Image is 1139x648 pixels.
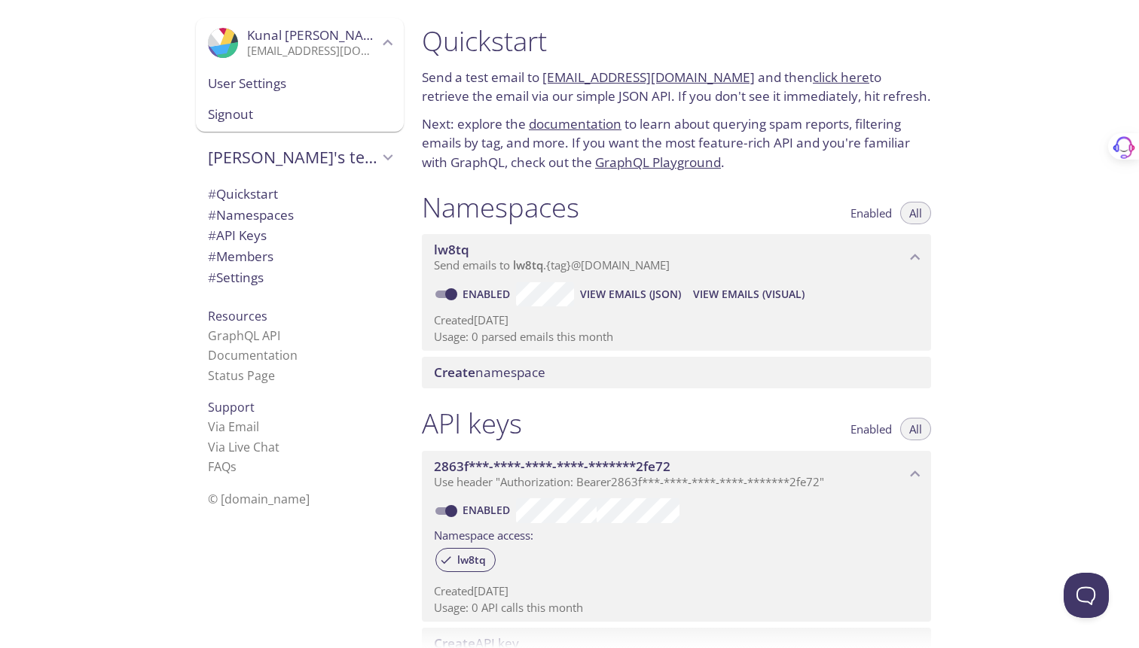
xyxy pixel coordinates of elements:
a: [EMAIL_ADDRESS][DOMAIN_NAME] [542,68,755,86]
div: lw8tq namespace [422,234,931,281]
div: User Settings [196,68,404,99]
h1: Namespaces [422,190,579,224]
button: Enabled [841,418,901,440]
span: lw8tq [513,257,543,272]
div: Kunal's team [196,138,404,177]
button: View Emails (Visual) [687,282,811,306]
p: Send a test email to and then to retrieve the email via our simple JSON API. If you don't see it ... [422,68,931,106]
button: Enabled [841,202,901,224]
a: GraphQL Playground [595,154,721,171]
span: Support [208,399,255,415]
button: View Emails (JSON) [574,282,687,306]
div: Team Settings [196,267,404,288]
h1: Quickstart [422,24,931,58]
div: Signout [196,99,404,132]
iframe: Help Scout Beacon - Open [1064,573,1109,618]
span: Send emails to . {tag} @[DOMAIN_NAME] [434,257,670,272]
span: lw8tq [448,553,495,567]
span: Quickstart [208,185,278,202]
div: Members [196,246,404,267]
span: View Emails (Visual) [693,285,805,303]
span: Namespaces [208,206,294,224]
span: API Keys [208,227,267,244]
div: lw8tq [435,548,496,572]
a: Documentation [208,347,298,364]
span: # [208,269,216,286]
label: Namespace access: [434,523,533,545]
span: Resources [208,308,267,324]
div: Kunal Kumar [196,18,404,68]
a: FAQ [208,458,237,475]
p: Created [DATE] [434,312,919,328]
a: documentation [529,115,621,132]
span: Kunal [PERSON_NAME] [247,26,386,44]
span: # [208,206,216,224]
p: Usage: 0 parsed emails this month [434,329,919,345]
span: Signout [208,105,392,124]
span: # [208,248,216,265]
span: s [231,458,237,475]
div: Quickstart [196,184,404,205]
a: Via Email [208,418,259,435]
a: click here [813,68,869,86]
span: Create [434,364,475,381]
div: Create namespace [422,357,931,388]
span: # [208,185,216,202]
span: Members [208,248,273,265]
span: User Settings [208,74,392,93]
p: Next: explore the to learn about querying spam reports, filtering emails by tag, and more. If you... [422,114,931,172]
a: Enabled [460,503,516,517]
p: Created [DATE] [434,583,919,599]
h1: API keys [422,406,522,440]
span: namespace [434,364,545,381]
p: [EMAIL_ADDRESS][DOMAIN_NAME] [247,44,378,59]
a: GraphQL API [208,327,280,344]
button: All [900,202,931,224]
span: # [208,227,216,244]
button: All [900,418,931,440]
span: Settings [208,269,264,286]
a: Via Live Chat [208,439,279,455]
div: API Keys [196,225,404,246]
span: View Emails (JSON) [580,285,681,303]
a: Enabled [460,287,516,301]
span: [PERSON_NAME]'s team [208,147,378,168]
p: Usage: 0 API calls this month [434,600,919,616]
div: Namespaces [196,205,404,226]
span: © [DOMAIN_NAME] [208,491,310,507]
a: Status Page [208,367,275,384]
span: lw8tq [434,241,469,258]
